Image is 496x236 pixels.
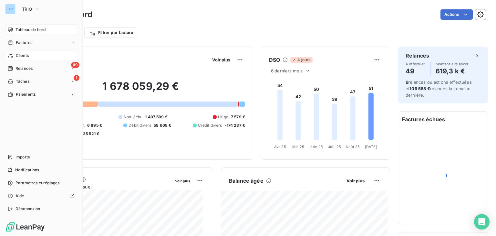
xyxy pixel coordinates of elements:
h6: DSO [269,56,280,64]
span: 1 [74,75,79,81]
div: TR [5,4,15,14]
img: Logo LeanPay [5,222,45,232]
span: 58 608 € [154,123,171,128]
span: 4 jours [290,57,312,63]
span: Litige [218,114,228,120]
span: -174 287 € [225,123,245,128]
h6: Relances [406,52,429,59]
button: Voir plus [210,57,232,63]
span: 7 579 € [231,114,245,120]
span: Imports [15,154,30,160]
span: -35 521 € [81,131,99,137]
span: Voir plus [175,179,190,183]
span: Chiffre d'affaires mensuel [36,183,170,190]
span: Déconnexion [15,206,40,212]
span: Paramètres et réglages [15,180,59,186]
span: Clients [16,53,29,59]
span: relances ou actions effectuées et relancés la semaine dernière. [406,80,472,98]
tspan: [DATE] [365,145,377,149]
tspan: Août 25 [346,145,360,149]
button: Voir plus [345,178,367,184]
button: Voir plus [173,178,192,184]
span: Relances [15,66,33,71]
button: Actions [440,9,473,20]
span: 6 derniers mois [271,68,303,73]
h6: Balance âgée [229,177,263,185]
tspan: Mai 25 [292,145,304,149]
a: Aide [5,191,77,201]
h4: 619,3 k € [436,66,469,76]
span: Paiements [16,91,36,97]
h2: 1 678 059,29 € [36,80,245,99]
span: Voir plus [346,178,365,183]
div: Open Intercom Messenger [474,214,490,230]
h4: 49 [406,66,425,76]
span: Tâches [16,79,29,84]
span: Crédit divers [198,123,222,128]
span: 6 895 € [87,123,102,128]
span: Factures [16,40,32,46]
span: TRIO [22,6,32,12]
tspan: Juin 25 [310,145,323,149]
span: 6 [406,80,408,85]
h6: Factures échues [398,112,488,127]
span: Voir plus [212,57,230,62]
span: 1 407 509 € [145,114,168,120]
tspan: Juil. 25 [328,145,341,149]
span: Tableau de bord [15,27,46,33]
span: Notifications [15,167,39,173]
span: Montant à relancer [436,62,469,66]
span: Débit divers [129,123,151,128]
tspan: Avr. 25 [274,145,286,149]
span: Non-échu [124,114,142,120]
span: À effectuer [406,62,425,66]
span: 49 [71,62,79,68]
span: Aide [15,193,24,199]
span: 109 588 € [409,86,430,91]
button: Filtrer par facture [84,27,137,38]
